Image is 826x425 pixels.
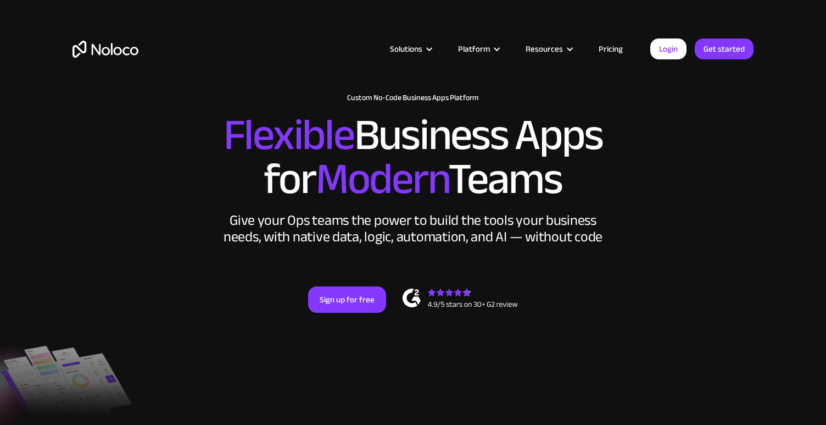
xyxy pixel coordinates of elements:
a: Sign up for free [308,286,386,313]
div: Solutions [376,42,444,56]
h2: Business Apps for Teams [72,113,754,201]
div: Platform [444,42,512,56]
a: Pricing [585,42,637,56]
div: Resources [512,42,585,56]
a: home [72,41,138,58]
a: Login [650,38,687,59]
span: Modern [316,138,448,220]
div: Give your Ops teams the power to build the tools your business needs, with native data, logic, au... [221,212,605,245]
span: Flexible [224,94,354,176]
div: Resources [526,42,563,56]
div: Platform [458,42,490,56]
a: Get started [695,38,754,59]
div: Solutions [390,42,422,56]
